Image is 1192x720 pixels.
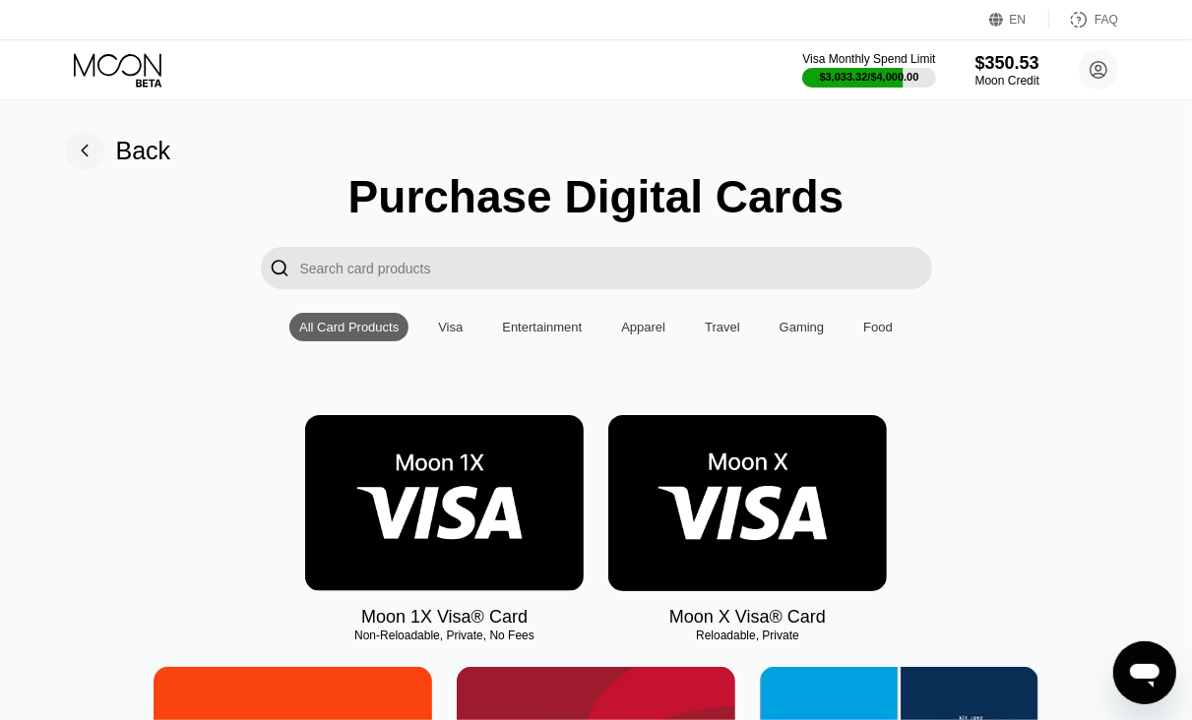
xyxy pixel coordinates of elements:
[705,320,740,334] div: Travel
[621,320,665,334] div: Apparel
[305,629,584,642] div: Non-Reloadable, Private, No Fees
[428,313,472,341] div: Visa
[975,53,1039,74] div: $350.53
[502,320,582,334] div: Entertainment
[1049,10,1118,30] div: FAQ
[300,247,932,289] input: Search card products
[271,257,290,279] div: 
[695,313,750,341] div: Travel
[770,313,835,341] div: Gaming
[820,71,919,83] div: $3,033.32 / $4,000.00
[975,53,1039,88] div: $350.53Moon Credit
[611,313,675,341] div: Apparel
[989,10,1049,30] div: EN
[780,320,825,334] div: Gaming
[65,131,171,170] div: Back
[1113,641,1176,704] iframe: Button to launch messaging window
[261,247,300,289] div: 
[438,320,463,334] div: Visa
[289,313,408,341] div: All Card Products
[608,629,887,642] div: Reloadable, Private
[802,52,935,88] div: Visa Monthly Spend Limit$3,033.32/$4,000.00
[116,137,171,165] div: Back
[1095,13,1118,27] div: FAQ
[492,313,592,341] div: Entertainment
[975,74,1039,88] div: Moon Credit
[802,52,935,66] div: Visa Monthly Spend Limit
[299,320,399,334] div: All Card Products
[361,607,528,628] div: Moon 1X Visa® Card
[863,320,893,334] div: Food
[853,313,903,341] div: Food
[669,607,826,628] div: Moon X Visa® Card
[1010,13,1027,27] div: EN
[348,170,845,223] div: Purchase Digital Cards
